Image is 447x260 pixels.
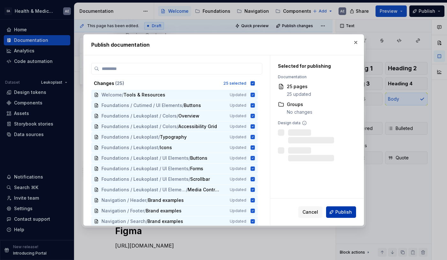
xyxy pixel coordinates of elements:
[146,218,147,225] span: /
[302,209,318,215] span: Cancel
[287,83,311,90] div: 25 pages
[123,92,165,98] span: Tools & Resources
[101,218,146,225] span: Navigation / Search
[101,102,182,109] span: Foundations / Cutimed / UI Elements
[223,81,246,86] div: 25 selected
[278,63,353,69] div: Selected for publishing
[177,113,178,119] span: /
[158,144,160,151] span: /
[230,208,246,213] span: Updated
[287,91,311,97] div: 25 updated
[147,218,183,225] span: Brand examples
[115,80,124,86] span: ( 25 )
[186,187,188,193] span: /
[230,177,246,182] span: Updated
[178,113,199,119] span: Overview
[178,123,217,130] span: Accessibility Grid
[230,134,246,140] span: Updated
[230,156,246,161] span: Updated
[160,134,187,140] span: Typography
[278,120,353,126] div: Design data
[182,102,184,109] span: /
[146,197,148,203] span: /
[230,124,246,129] span: Updated
[177,123,178,130] span: /
[189,176,190,182] span: /
[278,74,353,80] div: Documentation
[101,155,189,161] span: Foundations / Leukoplast / UI Elements
[160,144,173,151] span: Icons
[146,208,182,214] span: Brand examples
[230,187,246,192] span: Updated
[190,165,203,172] span: Forms
[91,41,356,49] h2: Publish documentation
[158,134,160,140] span: /
[189,165,190,172] span: /
[230,92,246,97] span: Updated
[230,166,246,171] span: Updated
[298,206,322,218] button: Cancel
[148,197,184,203] span: Brand examples
[101,165,189,172] span: Foundations / Leukoplast / UI Elements
[122,92,123,98] span: /
[230,113,246,119] span: Updated
[101,113,177,119] span: Foundations / Leukoplast / Colors
[188,187,221,193] span: Media Controls
[184,102,201,109] span: Buttons
[101,134,158,140] span: Foundations / Leukoplast
[189,155,190,161] span: /
[287,109,312,115] div: No changes
[326,206,356,218] button: Publish
[230,103,246,108] span: Updated
[101,92,122,98] span: Welcome
[190,155,207,161] span: Buttons
[230,198,246,203] span: Updated
[101,123,177,130] span: Foundations / Leukoplast / Colors
[101,197,146,203] span: Navigation / Header
[144,208,146,214] span: /
[101,208,144,214] span: Navigation / Footer
[287,101,312,108] div: Groups
[230,145,246,150] span: Updated
[190,176,210,182] span: Scrollbar
[335,209,352,215] span: Publish
[101,176,189,182] span: Foundations / Leukoplast / UI Elements
[101,187,186,193] span: Foundations / Leukoplast / UI Elements
[94,80,220,87] div: Changes
[101,144,158,151] span: Foundations / Leukoplast
[230,219,246,224] span: Updated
